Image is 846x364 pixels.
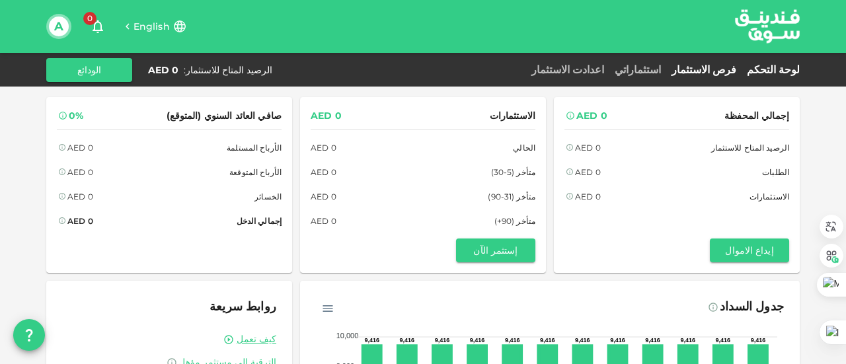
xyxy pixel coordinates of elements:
div: الرصيد المتاح للاستثمار : [184,63,272,77]
a: استثماراتي [609,63,666,76]
span: الرصيد المتاح للاستثمار [711,141,789,155]
span: 0 [83,12,96,25]
span: إجمالي الدخل [237,214,282,228]
div: AED 0 [575,190,601,203]
button: إستثمر الآن [456,238,535,262]
div: AED 0 [576,108,607,124]
div: AED 0 [67,165,93,179]
span: صافي العائد السنوي (المتوقع) [167,108,282,124]
div: 0% [69,108,83,124]
a: كيف تعمل [237,333,276,346]
span: متأخر (90+) [494,214,535,228]
tspan: 10,000 [336,332,359,340]
button: A [49,17,69,36]
div: AED 0 [311,190,336,203]
div: AED 0 [67,214,93,228]
div: AED 0 [575,141,601,155]
div: AED 0 [575,165,601,179]
span: الاستثمارات [750,190,789,203]
div: AED 0 [67,141,93,155]
a: اعدادت الاستثمار [526,63,609,76]
div: AED 0 [311,214,336,228]
div: AED 0 [311,165,336,179]
span: الطلبات [762,165,789,179]
span: الاستثمارات [490,108,535,124]
span: English [134,20,170,32]
a: logo [735,1,800,52]
div: AED 0 [311,141,336,155]
span: الأرباح المستلمة [227,141,282,155]
a: لوحة التحكم [742,63,800,76]
img: logo [718,1,817,52]
a: فرص الاستثمار [666,63,742,76]
div: AED 0 [148,63,178,77]
span: روابط سريعة [210,299,276,314]
button: إيداع الاموال [710,238,789,262]
span: الخسائر [254,190,282,203]
button: 0 [85,13,111,40]
button: question [13,319,45,351]
span: إجمالي المحفظة [724,108,789,124]
span: الحالي [513,141,535,155]
span: الأرباح المتوقعة [229,165,282,179]
button: الودائع [46,58,132,82]
span: متأخر (31-90) [488,190,535,203]
div: جدول السداد [720,297,784,318]
span: متأخر (5-30) [491,165,535,179]
div: AED 0 [67,190,93,203]
div: AED 0 [311,108,342,124]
